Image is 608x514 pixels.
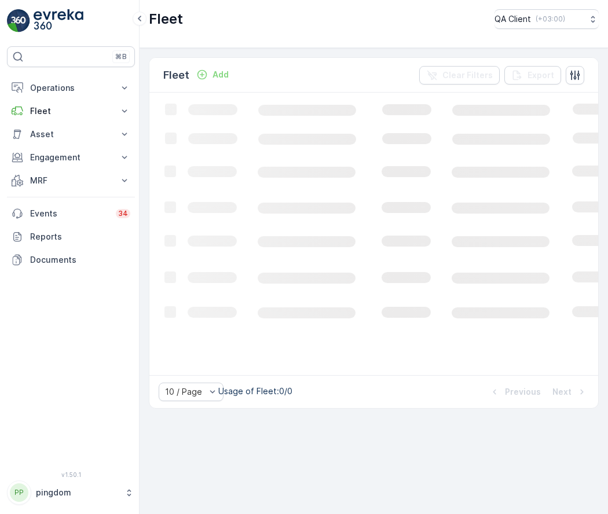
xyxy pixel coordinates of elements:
[505,386,541,398] p: Previous
[10,483,28,502] div: PP
[7,225,135,248] a: Reports
[163,67,189,83] p: Fleet
[30,152,112,163] p: Engagement
[30,208,109,219] p: Events
[7,100,135,123] button: Fleet
[7,471,135,478] span: v 1.50.1
[7,146,135,169] button: Engagement
[7,169,135,192] button: MRF
[488,385,542,399] button: Previous
[552,386,572,398] p: Next
[536,14,565,24] p: ( +03:00 )
[36,487,119,498] p: pingdom
[551,385,589,399] button: Next
[30,175,112,186] p: MRF
[7,9,30,32] img: logo
[30,82,112,94] p: Operations
[149,10,183,28] p: Fleet
[118,209,128,218] p: 34
[30,105,112,117] p: Fleet
[30,254,130,266] p: Documents
[528,69,554,81] p: Export
[495,13,531,25] p: QA Client
[192,68,233,82] button: Add
[504,66,561,85] button: Export
[7,123,135,146] button: Asset
[7,248,135,271] a: Documents
[218,385,292,397] p: Usage of Fleet : 0/0
[419,66,500,85] button: Clear Filters
[115,52,127,61] p: ⌘B
[30,231,130,243] p: Reports
[7,202,135,225] a: Events34
[213,69,229,80] p: Add
[495,9,599,29] button: QA Client(+03:00)
[7,76,135,100] button: Operations
[34,9,83,32] img: logo_light-DOdMpM7g.png
[30,128,112,140] p: Asset
[442,69,493,81] p: Clear Filters
[7,480,135,505] button: PPpingdom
